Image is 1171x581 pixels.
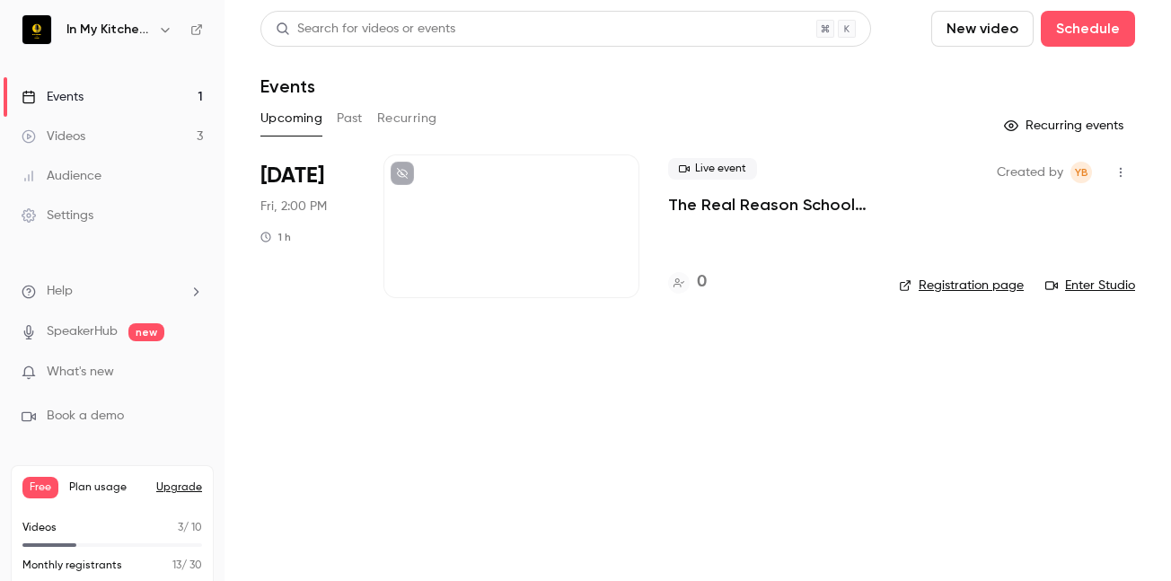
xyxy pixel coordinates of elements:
div: Sep 5 Fri, 12:00 PM (Europe/London) [260,154,355,298]
span: Live event [668,158,757,180]
span: Fri, 2:00 PM [260,198,327,216]
span: 13 [172,560,181,571]
button: Recurring [377,104,437,133]
div: Audience [22,167,101,185]
span: Yvonne Buluma-Samba [1070,162,1092,183]
span: YB [1075,162,1088,183]
span: Plan usage [69,480,145,495]
p: / 10 [178,520,202,536]
button: Recurring events [996,111,1135,140]
span: new [128,323,164,341]
div: 1 h [260,230,291,244]
div: Events [22,88,84,106]
button: Schedule [1041,11,1135,47]
a: 0 [668,270,707,295]
p: Monthly registrants [22,558,122,574]
button: Past [337,104,363,133]
img: In My Kitchen With Yvonne [22,15,51,44]
span: [DATE] [260,162,324,190]
div: Settings [22,207,93,224]
span: Book a demo [47,407,124,426]
span: 3 [178,523,183,533]
a: Registration page [899,277,1024,295]
p: / 30 [172,558,202,574]
span: What's new [47,363,114,382]
iframe: Noticeable Trigger [181,365,203,381]
button: Upcoming [260,104,322,133]
span: Help [47,282,73,301]
div: Search for videos or events [276,20,455,39]
button: New video [931,11,1034,47]
a: Enter Studio [1045,277,1135,295]
h6: In My Kitchen With [PERSON_NAME] [66,21,151,39]
p: Videos [22,520,57,536]
li: help-dropdown-opener [22,282,203,301]
button: Upgrade [156,480,202,495]
span: Created by [997,162,1063,183]
span: Free [22,477,58,498]
a: The Real Reason School Deals Stall (and How to Fix It) [668,194,870,216]
h1: Events [260,75,315,97]
div: Videos [22,128,85,145]
a: SpeakerHub [47,322,118,341]
h4: 0 [697,270,707,295]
